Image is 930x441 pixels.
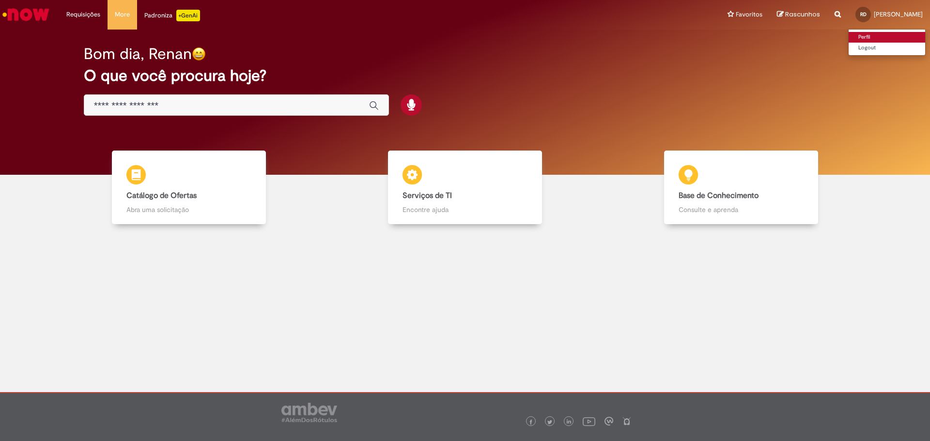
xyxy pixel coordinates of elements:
b: Base de Conhecimento [679,191,759,200]
img: logo_footer_naosei.png [622,417,631,426]
b: Serviços de TI [403,191,452,200]
img: ServiceNow [1,5,51,24]
span: Rascunhos [785,10,820,19]
b: Catálogo de Ofertas [126,191,197,200]
img: logo_footer_facebook.png [528,420,533,425]
span: [PERSON_NAME] [874,10,923,18]
p: Consulte e aprenda [679,205,804,214]
p: +GenAi [176,10,200,21]
img: logo_footer_youtube.png [583,415,595,427]
span: Requisições [66,10,100,19]
a: Base de Conhecimento Consulte e aprenda [603,151,879,225]
h2: O que você procura hoje? [84,67,847,84]
img: happy-face.png [192,47,206,61]
p: Abra uma solicitação [126,205,252,214]
a: Rascunhos [777,10,820,19]
h2: Bom dia, Renan [84,46,192,62]
img: logo_footer_ambev_rotulo_gray.png [281,403,337,422]
img: logo_footer_twitter.png [547,420,552,425]
a: Perfil [849,32,925,43]
span: RD [860,11,867,17]
span: More [115,10,130,19]
a: Catálogo de Ofertas Abra uma solicitação [51,151,327,225]
img: logo_footer_workplace.png [604,417,613,426]
img: logo_footer_linkedin.png [567,419,572,425]
a: Serviços de TI Encontre ajuda [327,151,603,225]
p: Encontre ajuda [403,205,528,214]
div: Padroniza [144,10,200,21]
a: Logout [849,43,925,53]
span: Favoritos [736,10,762,19]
